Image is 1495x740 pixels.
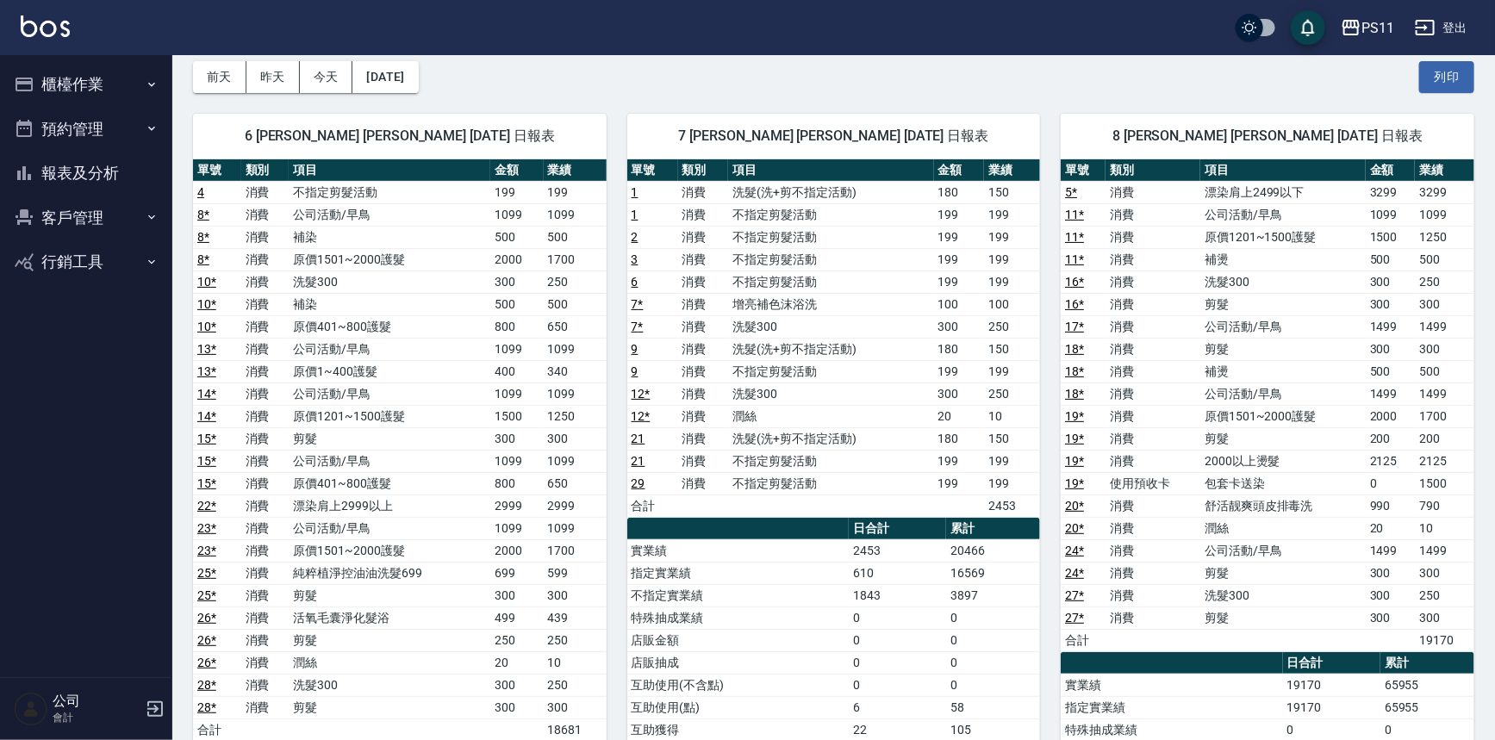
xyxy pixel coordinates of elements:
[1061,159,1474,652] table: a dense table
[544,360,607,382] td: 340
[728,248,933,271] td: 不指定剪髮活動
[1106,338,1200,360] td: 消費
[1415,203,1474,226] td: 1099
[289,427,490,450] td: 剪髮
[632,208,638,221] a: 1
[289,405,490,427] td: 原價1201~1500護髮
[1081,127,1454,145] span: 8 [PERSON_NAME] [PERSON_NAME] [DATE] 日報表
[300,61,353,93] button: 今天
[1061,159,1106,182] th: 單號
[1200,338,1366,360] td: 剪髮
[678,405,729,427] td: 消費
[678,427,729,450] td: 消費
[1200,203,1366,226] td: 公司活動/早鳥
[934,338,985,360] td: 180
[241,651,290,674] td: 消費
[1366,405,1416,427] td: 2000
[289,382,490,405] td: 公司活動/早鳥
[1106,405,1200,427] td: 消費
[241,338,290,360] td: 消費
[1061,629,1106,651] td: 合計
[984,338,1040,360] td: 150
[934,226,985,248] td: 199
[728,338,933,360] td: 洗髮(洗+剪不指定活動)
[849,606,946,629] td: 0
[1415,181,1474,203] td: 3299
[241,584,290,606] td: 消費
[984,494,1040,517] td: 2453
[627,159,678,182] th: 單號
[1366,517,1416,539] td: 20
[1106,584,1200,606] td: 消費
[1415,517,1474,539] td: 10
[7,196,165,240] button: 客戶管理
[1106,203,1200,226] td: 消費
[934,181,985,203] td: 180
[289,472,490,494] td: 原價401~800護髮
[544,226,607,248] td: 500
[1200,360,1366,382] td: 補燙
[544,315,607,338] td: 650
[1415,472,1474,494] td: 1500
[289,226,490,248] td: 補染
[1106,427,1200,450] td: 消費
[490,382,543,405] td: 1099
[289,360,490,382] td: 原價1~400護髮
[544,539,607,562] td: 1700
[1366,584,1416,606] td: 300
[934,293,985,315] td: 100
[946,629,1040,651] td: 0
[7,107,165,152] button: 預約管理
[1415,271,1474,293] td: 250
[632,252,638,266] a: 3
[289,539,490,562] td: 原價1501~2000護髮
[1106,248,1200,271] td: 消費
[544,181,607,203] td: 199
[1419,61,1474,93] button: 列印
[1200,271,1366,293] td: 洗髮300
[728,293,933,315] td: 增亮補色沫浴洗
[1106,181,1200,203] td: 消費
[849,584,946,606] td: 1843
[214,127,586,145] span: 6 [PERSON_NAME] [PERSON_NAME] [DATE] 日報表
[1415,405,1474,427] td: 1700
[984,382,1040,405] td: 250
[241,472,290,494] td: 消費
[1106,494,1200,517] td: 消費
[934,203,985,226] td: 199
[984,472,1040,494] td: 199
[1415,338,1474,360] td: 300
[1200,472,1366,494] td: 包套卡送染
[289,315,490,338] td: 原價401~800護髮
[1200,427,1366,450] td: 剪髮
[1415,382,1474,405] td: 1499
[678,360,729,382] td: 消費
[7,239,165,284] button: 行銷工具
[289,517,490,539] td: 公司活動/早鳥
[632,476,645,490] a: 29
[1366,203,1416,226] td: 1099
[1415,539,1474,562] td: 1499
[1200,584,1366,606] td: 洗髮300
[946,606,1040,629] td: 0
[1366,562,1416,584] td: 300
[241,226,290,248] td: 消費
[632,364,638,378] a: 9
[1106,382,1200,405] td: 消費
[1200,159,1366,182] th: 項目
[1415,584,1474,606] td: 250
[632,185,638,199] a: 1
[289,248,490,271] td: 原價1501~2000護髮
[984,405,1040,427] td: 10
[632,432,645,445] a: 21
[289,562,490,584] td: 純粹植淨控油油洗髮699
[984,293,1040,315] td: 100
[21,16,70,37] img: Logo
[544,472,607,494] td: 650
[934,315,985,338] td: 300
[1366,181,1416,203] td: 3299
[1106,159,1200,182] th: 類別
[544,203,607,226] td: 1099
[544,382,607,405] td: 1099
[1415,450,1474,472] td: 2125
